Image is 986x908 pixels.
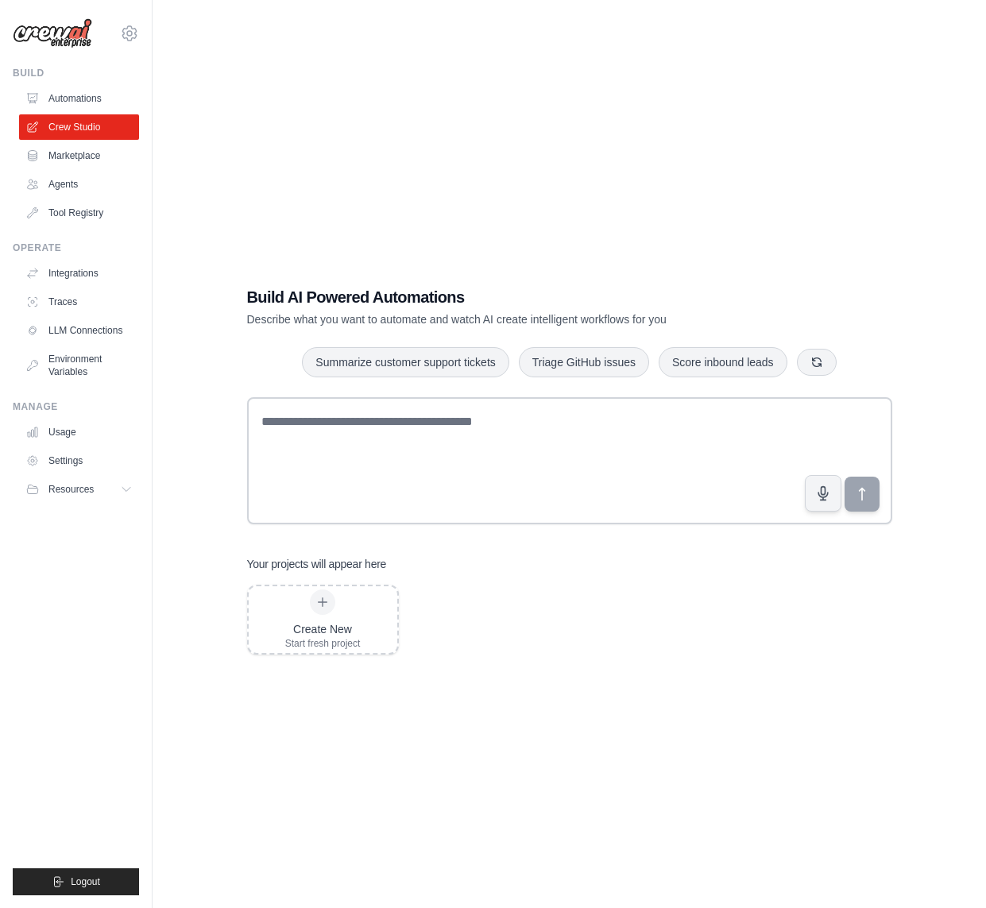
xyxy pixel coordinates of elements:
img: Logo [13,18,92,48]
span: Resources [48,483,94,496]
a: Traces [19,289,139,315]
div: Create New [285,621,361,637]
span: Logout [71,875,100,888]
button: Get new suggestions [797,349,837,376]
a: Agents [19,172,139,197]
a: Integrations [19,261,139,286]
div: Build [13,67,139,79]
h3: Your projects will appear here [247,556,387,572]
button: Triage GitHub issues [519,347,649,377]
a: Automations [19,86,139,111]
a: Environment Variables [19,346,139,384]
h1: Build AI Powered Automations [247,286,781,308]
button: Resources [19,477,139,502]
a: LLM Connections [19,318,139,343]
button: Score inbound leads [659,347,787,377]
div: Start fresh project [285,637,361,650]
a: Settings [19,448,139,473]
div: Operate [13,241,139,254]
p: Describe what you want to automate and watch AI create intelligent workflows for you [247,311,781,327]
button: Summarize customer support tickets [302,347,508,377]
div: Manage [13,400,139,413]
button: Click to speak your automation idea [805,475,841,512]
a: Usage [19,419,139,445]
button: Logout [13,868,139,895]
a: Tool Registry [19,200,139,226]
a: Crew Studio [19,114,139,140]
a: Marketplace [19,143,139,168]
